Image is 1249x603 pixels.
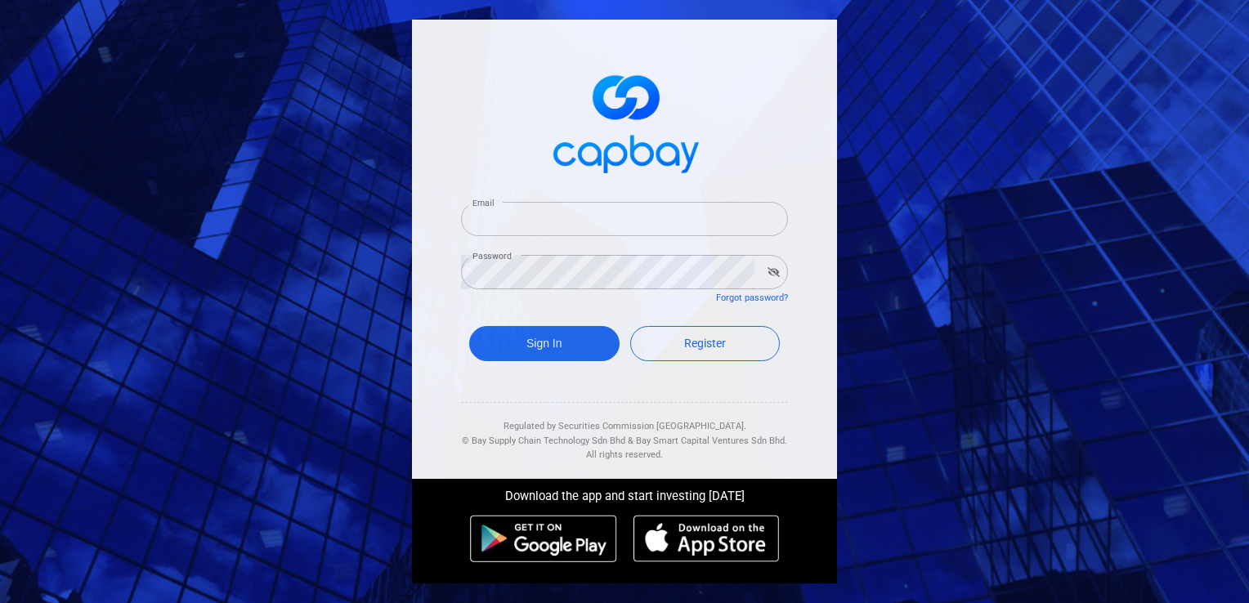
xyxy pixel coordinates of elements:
[472,250,512,262] label: Password
[461,403,788,462] div: Regulated by Securities Commission [GEOGRAPHIC_DATA]. & All rights reserved.
[400,479,849,507] div: Download the app and start investing [DATE]
[636,435,787,446] span: Bay Smart Capital Ventures Sdn Bhd.
[472,197,494,209] label: Email
[462,435,625,446] span: © Bay Supply Chain Technology Sdn Bhd
[469,326,620,361] button: Sign In
[630,326,781,361] a: Register
[684,337,726,350] span: Register
[633,515,779,562] img: ios
[470,515,617,562] img: android
[716,293,788,303] a: Forgot password?
[543,60,706,182] img: logo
